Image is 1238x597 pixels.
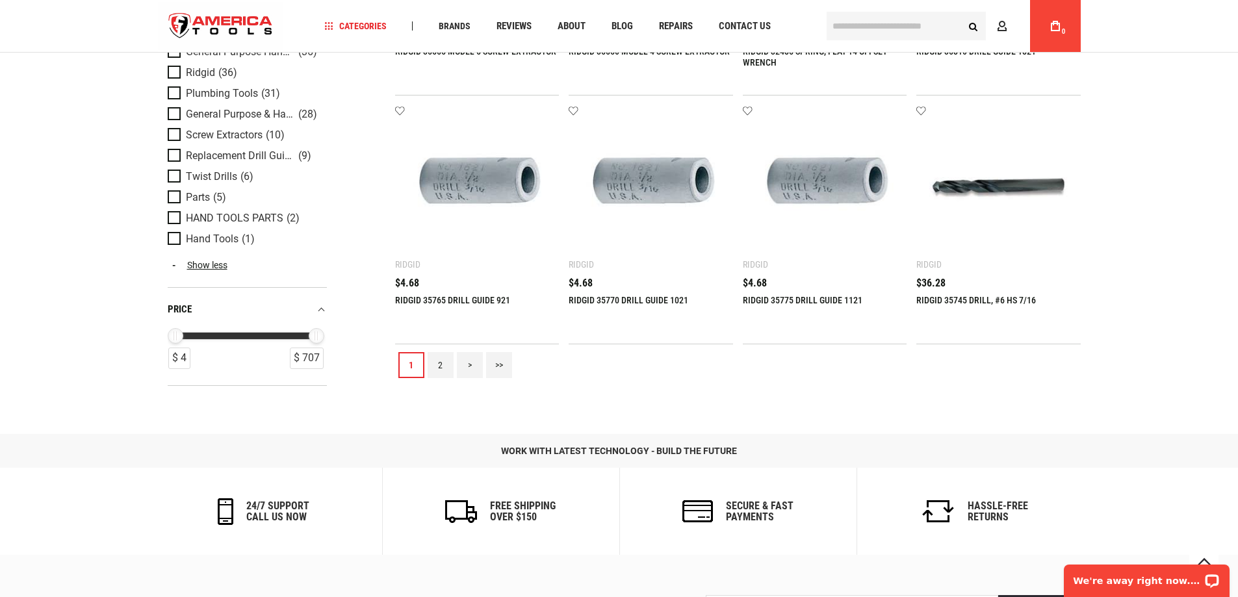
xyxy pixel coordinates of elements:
[433,18,476,35] a: Brands
[1055,556,1238,597] iframe: LiveChat chat widget
[395,259,420,270] div: Ridgid
[653,18,699,35] a: Repairs
[218,67,237,78] span: (36)
[457,352,483,378] a: >
[569,295,688,305] a: RIDGID 35770 DRILL GUIDE 1021
[298,150,311,161] span: (9)
[168,149,324,163] a: Replacement Drill Guides (9)
[186,67,215,79] span: Ridgid
[266,129,285,140] span: (10)
[491,18,537,35] a: Reviews
[1062,28,1066,35] span: 0
[408,118,547,257] img: RIDGID 35765 DRILL GUIDE 921
[496,21,532,31] span: Reviews
[261,88,280,99] span: (31)
[158,2,284,51] a: store logo
[246,500,309,523] h6: 24/7 support call us now
[743,259,768,270] div: Ridgid
[168,66,324,80] a: Ridgid (36)
[168,232,324,246] a: Hand Tools (1)
[186,171,237,183] span: Twist Drills
[186,150,295,162] span: Replacement Drill Guides
[756,118,894,257] img: RIDGID 35775 DRILL GUIDE 1121
[168,128,324,142] a: Screw Extractors (10)
[743,46,887,68] a: RIDGID 32485 SPRING, FLAT 14 OFFSET WRENCH
[213,192,226,203] span: (5)
[726,500,793,523] h6: secure & fast payments
[168,107,324,121] a: General Purpose & Hand Tools (28)
[486,352,512,378] a: >>
[168,190,324,205] a: Parts (5)
[290,348,324,369] div: $ 707
[298,108,317,120] span: (28)
[929,118,1068,257] img: RIDGID 35745 DRILL, #6 HS 7/16
[240,171,253,182] span: (6)
[186,192,210,203] span: Parts
[242,233,255,244] span: (1)
[168,211,324,225] a: HAND TOOLS PARTS (2)
[287,212,300,223] span: (2)
[569,259,594,270] div: Ridgid
[612,21,633,31] span: Blog
[158,2,284,51] img: America Tools
[318,18,393,35] a: Categories
[428,352,454,378] a: 2
[398,352,424,378] a: 1
[961,14,986,38] button: Search
[916,278,946,288] span: $36.28
[968,500,1028,523] h6: Hassle-Free Returns
[395,295,510,305] a: RIDGID 35765 DRILL GUIDE 921
[719,21,771,31] span: Contact Us
[916,295,1036,305] a: RIDGID 35745 DRILL, #6 HS 7/16
[916,259,942,270] div: Ridgid
[186,108,295,120] span: General Purpose & Hand Tools
[743,295,862,305] a: RIDGID 35775 DRILL GUIDE 1121
[324,21,387,31] span: Categories
[606,18,639,35] a: Blog
[168,1,327,386] div: Product Filters
[186,88,258,99] span: Plumbing Tools
[168,348,190,369] div: $ 4
[552,18,591,35] a: About
[168,259,327,271] a: Show less
[569,278,593,288] span: $4.68
[490,500,556,523] h6: Free Shipping Over $150
[659,21,693,31] span: Repairs
[743,278,767,288] span: $4.68
[186,129,263,141] span: Screw Extractors
[186,212,283,224] span: HAND TOOLS PARTS
[558,21,586,31] span: About
[168,301,327,318] div: price
[582,118,720,257] img: RIDGID 35770 DRILL GUIDE 1021
[439,21,471,31] span: Brands
[168,86,324,101] a: Plumbing Tools (31)
[168,170,324,184] a: Twist Drills (6)
[713,18,777,35] a: Contact Us
[186,233,239,245] span: Hand Tools
[395,278,419,288] span: $4.68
